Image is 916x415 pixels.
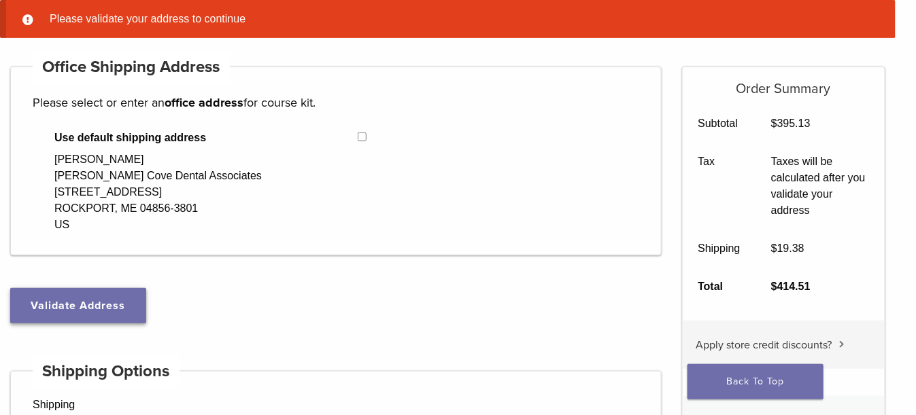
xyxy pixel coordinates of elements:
th: Shipping [683,230,756,268]
bdi: 19.38 [771,242,804,254]
span: Use default shipping address [54,130,358,146]
span: $ [771,281,777,292]
a: Back To Top [688,364,824,399]
h4: Office Shipping Address [33,51,230,84]
td: Taxes will be calculated after you validate your address [756,143,885,230]
span: $ [771,242,777,254]
th: Subtotal [683,105,756,143]
strong: office address [165,95,243,110]
span: $ [771,118,777,129]
img: caret.svg [839,341,845,348]
bdi: 414.51 [771,281,811,292]
th: Total [683,268,756,306]
p: Please select or enter an for course kit. [33,92,639,113]
li: Please validate your address to continue [44,11,874,27]
span: Apply store credit discounts? [696,338,832,352]
bdi: 395.13 [771,118,811,129]
th: Tax [683,143,756,230]
div: [PERSON_NAME] [PERSON_NAME] Cove Dental Associates [STREET_ADDRESS] ROCKPORT, ME 04856-3801 US [54,151,262,233]
h4: Shipping Options [33,355,180,388]
button: Validate Address [10,288,146,323]
h5: Order Summary [683,67,885,97]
